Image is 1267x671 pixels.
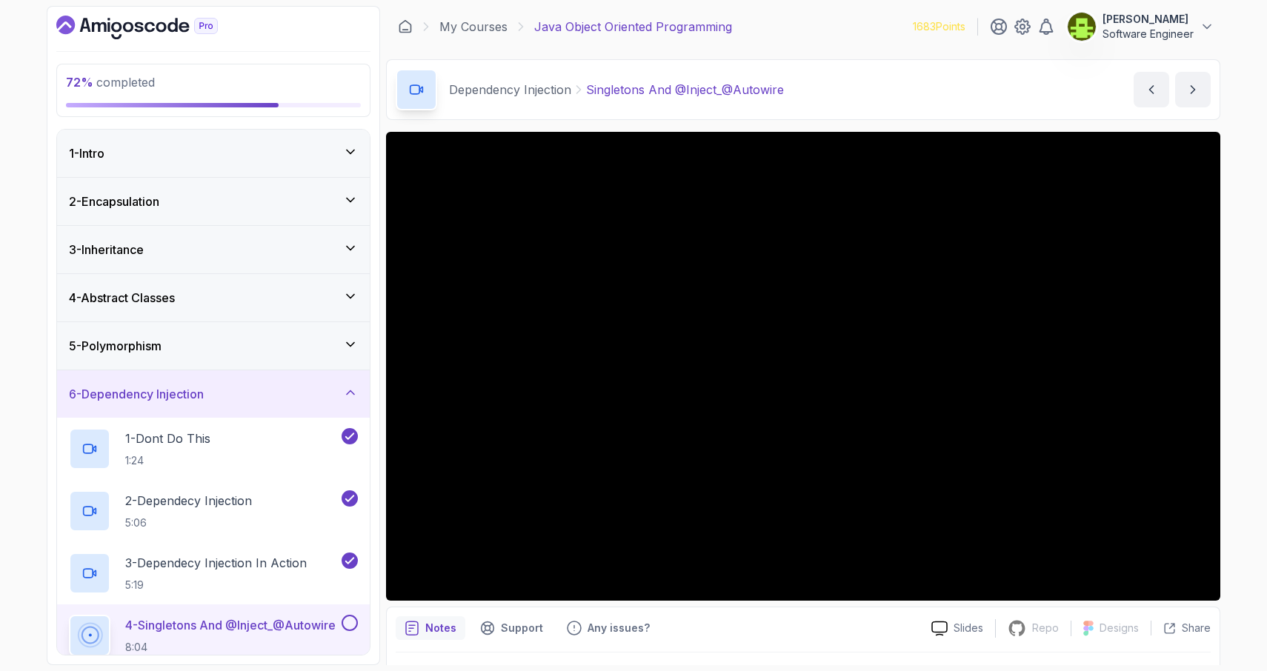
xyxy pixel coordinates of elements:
[913,19,965,34] p: 1683 Points
[69,337,162,355] h3: 5 - Polymorphism
[1103,12,1194,27] p: [PERSON_NAME]
[57,274,370,321] button: 4-Abstract Classes
[69,193,159,210] h3: 2 - Encapsulation
[69,385,204,403] h3: 6 - Dependency Injection
[396,616,465,640] button: notes button
[69,144,104,162] h3: 1 - Intro
[586,81,784,99] p: Singletons And @Inject_@Autowire
[125,430,210,447] p: 1 - Dont Do This
[125,453,210,468] p: 1:24
[69,615,358,656] button: 4-Singletons And @Inject_@Autowire8:04
[125,515,252,530] p: 5:06
[57,322,370,370] button: 5-Polymorphism
[57,130,370,177] button: 1-Intro
[588,621,650,635] p: Any issues?
[125,578,307,592] p: 5:19
[125,616,336,634] p: 4 - Singletons And @Inject_@Autowire
[1103,27,1194,41] p: Software Engineer
[125,554,307,572] p: 3 - Dependecy Injection In Action
[558,616,659,640] button: Feedback button
[1032,621,1059,635] p: Repo
[449,81,571,99] p: Dependency Injection
[57,226,370,273] button: 3-Inheritance
[386,132,1220,601] iframe: 4 - Singletons and @Inject_@Autowire
[69,553,358,594] button: 3-Dependecy Injection In Action5:19
[56,16,252,39] a: Dashboard
[1182,621,1211,635] p: Share
[57,370,370,418] button: 6-Dependency Injection
[1134,72,1169,107] button: previous content
[1067,12,1214,41] button: user profile image[PERSON_NAME]Software Engineer
[501,621,543,635] p: Support
[69,241,144,258] h3: 3 - Inheritance
[57,178,370,225] button: 2-Encapsulation
[471,616,552,640] button: Support button
[66,75,93,90] span: 72 %
[69,289,175,307] h3: 4 - Abstract Classes
[439,18,508,36] a: My Courses
[425,621,456,635] p: Notes
[1100,621,1139,635] p: Designs
[954,621,983,635] p: Slides
[125,640,336,655] p: 8:04
[398,19,413,34] a: Dashboard
[69,490,358,532] button: 2-Dependecy Injection5:06
[66,75,155,90] span: completed
[920,621,995,636] a: Slides
[1068,13,1096,41] img: user profile image
[1175,72,1211,107] button: next content
[534,18,732,36] p: Java Object Oriented Programming
[69,428,358,470] button: 1-Dont Do This1:24
[1151,621,1211,635] button: Share
[125,492,252,510] p: 2 - Dependecy Injection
